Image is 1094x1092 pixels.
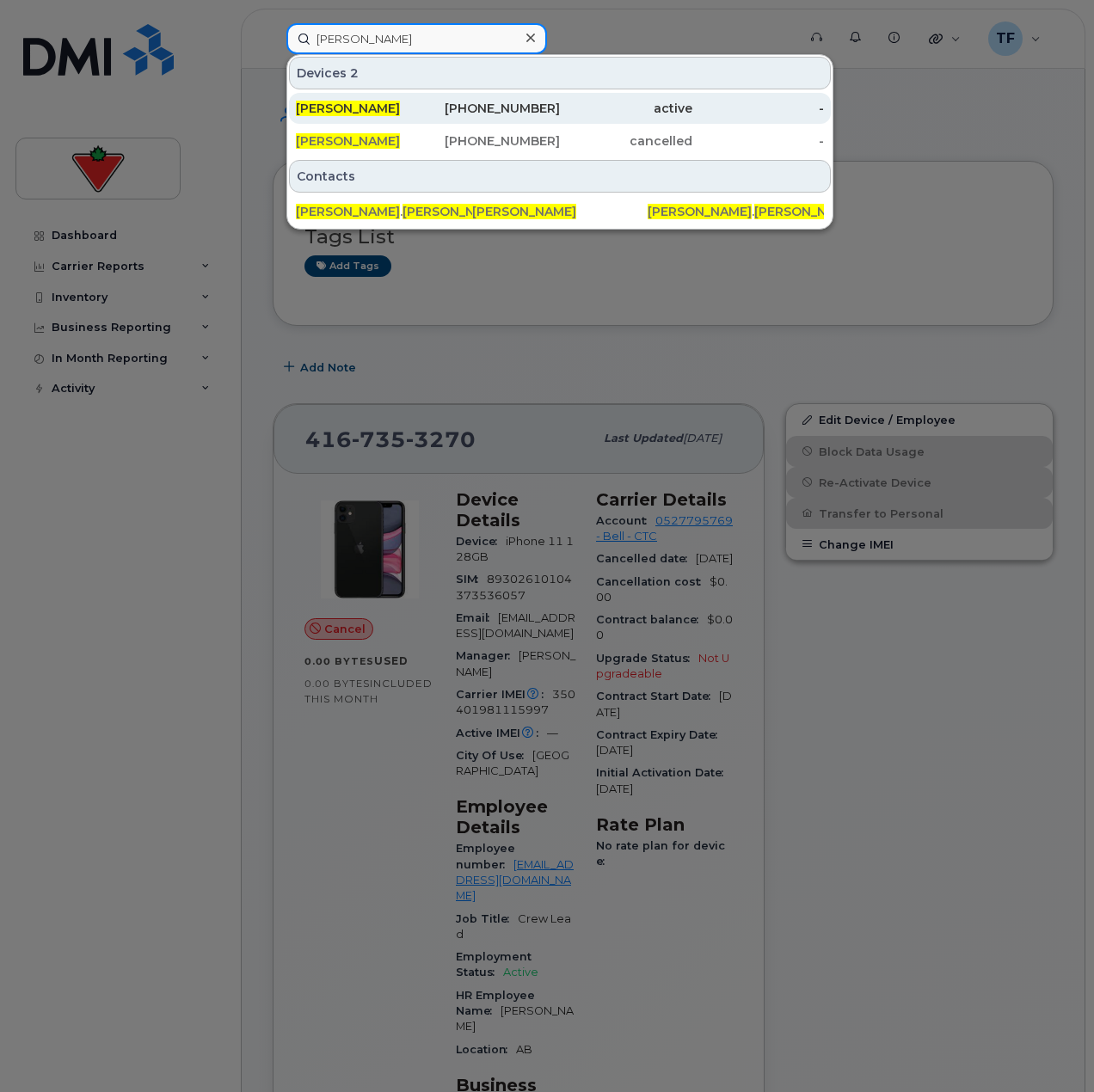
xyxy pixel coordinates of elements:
[472,204,576,219] span: [PERSON_NAME]
[289,196,831,227] a: [PERSON_NAME].[PERSON_NAME]@[DOMAIN_NAME][PERSON_NAME][PERSON_NAME].[PERSON_NAME]@[DOMAIN_NAME]
[289,160,831,193] div: Contacts
[289,93,831,124] a: [PERSON_NAME][PHONE_NUMBER]active-
[428,100,561,117] div: [PHONE_NUMBER]
[648,204,752,219] span: [PERSON_NAME]
[289,126,831,156] a: [PERSON_NAME][PHONE_NUMBER]cancelled-
[428,132,561,150] div: [PHONE_NUMBER]
[403,204,507,219] span: [PERSON_NAME]
[560,100,692,117] div: active
[692,132,825,150] div: -
[296,204,400,219] span: [PERSON_NAME]
[289,57,831,89] div: Devices
[754,204,858,219] span: [PERSON_NAME]
[296,203,472,220] div: . @[DOMAIN_NAME]
[296,101,400,116] span: [PERSON_NAME]
[296,133,400,149] span: [PERSON_NAME]
[692,100,825,117] div: -
[648,203,824,220] div: . @[DOMAIN_NAME]
[350,64,359,82] span: 2
[560,132,692,150] div: cancelled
